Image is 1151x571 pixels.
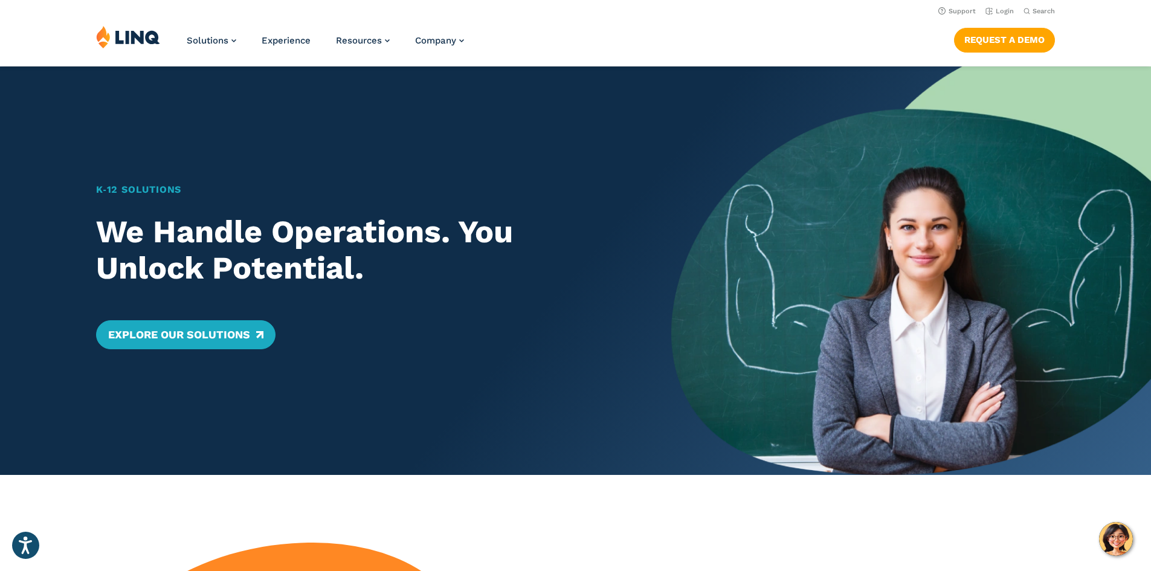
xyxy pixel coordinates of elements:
[1024,7,1055,16] button: Open Search Bar
[985,7,1014,15] a: Login
[262,35,311,46] a: Experience
[187,35,228,46] span: Solutions
[96,182,625,197] h1: K‑12 Solutions
[96,25,160,48] img: LINQ | K‑12 Software
[415,35,464,46] a: Company
[187,25,464,65] nav: Primary Navigation
[336,35,390,46] a: Resources
[415,35,456,46] span: Company
[938,7,976,15] a: Support
[96,320,276,349] a: Explore Our Solutions
[187,35,236,46] a: Solutions
[1099,522,1133,556] button: Hello, have a question? Let’s chat.
[954,25,1055,52] nav: Button Navigation
[96,214,625,286] h2: We Handle Operations. You Unlock Potential.
[336,35,382,46] span: Resources
[1033,7,1055,15] span: Search
[954,28,1055,52] a: Request a Demo
[671,66,1151,475] img: Home Banner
